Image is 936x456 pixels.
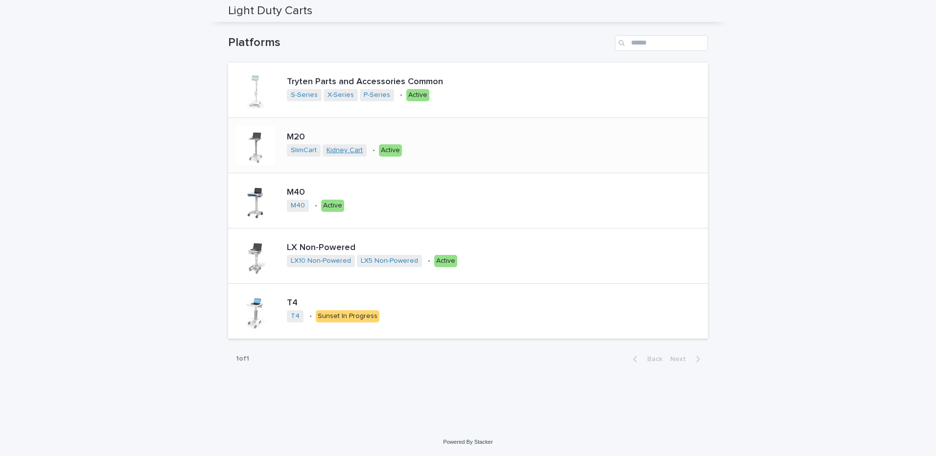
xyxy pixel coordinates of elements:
[291,146,317,155] a: SlimCart
[328,91,354,99] a: X-Series
[291,202,305,210] a: M40
[291,257,351,265] a: LX10 Non-Powered
[228,284,708,339] a: T4T4 •Sunset In Progress
[373,146,375,155] p: •
[291,312,300,320] a: T4
[287,298,390,309] p: T4
[625,355,666,364] button: Back
[316,310,379,322] div: Sunset In Progress
[400,91,402,99] p: •
[321,200,344,212] div: Active
[406,89,429,101] div: Active
[434,255,457,267] div: Active
[309,312,312,320] p: •
[228,118,708,173] a: M20SlimCart Kidney Cart •Active
[327,146,363,155] a: Kidney Cart
[379,144,402,157] div: Active
[670,356,692,363] span: Next
[666,355,708,364] button: Next
[641,356,662,363] span: Back
[428,257,430,265] p: •
[228,173,708,228] a: M40M40 •Active
[228,63,708,118] a: Tryten Parts and Accessories CommonS-Series X-Series P-Series •Active
[228,4,312,18] h2: Light Duty Carts
[615,35,708,51] input: Search
[443,439,492,445] a: Powered By Stacker
[287,187,362,198] p: M40
[228,347,257,371] p: 1 of 1
[364,91,390,99] a: P-Series
[315,202,317,210] p: •
[228,228,708,284] a: LX Non-PoweredLX10 Non-Powered LX5 Non-Powered •Active
[291,91,318,99] a: S-Series
[228,36,611,50] h1: Platforms
[361,257,418,265] a: LX5 Non-Powered
[287,243,526,253] p: LX Non-Powered
[287,132,420,143] p: M20
[287,77,585,88] p: Tryten Parts and Accessories Common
